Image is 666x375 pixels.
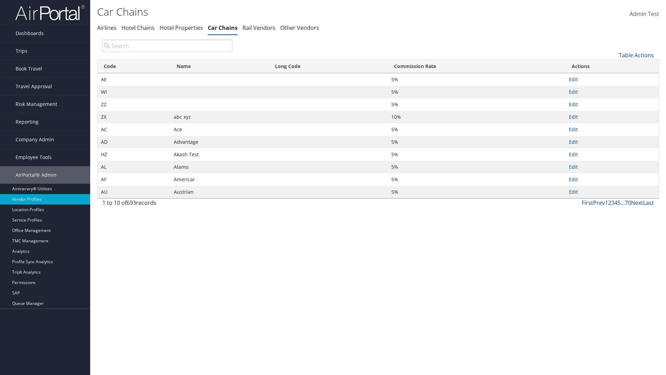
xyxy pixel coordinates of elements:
[102,40,232,52] input: Search
[388,73,565,86] td: 5%
[593,199,605,207] a: Prev
[569,176,578,183] a: Edit
[16,149,52,166] span: Employee Tools
[208,24,238,32] a: Car Chains
[608,199,611,207] a: 2
[388,148,565,161] td: 5%
[617,199,621,207] a: 5
[630,3,659,25] a: Admin Test
[582,199,593,207] a: First
[569,89,578,95] a: Edit
[97,161,170,173] td: AL
[565,60,659,73] th: Actions
[16,131,54,148] span: Company Admin
[643,199,654,207] a: Last
[388,161,565,173] td: 5%
[97,5,472,19] h1: Car Chains
[170,173,269,186] td: Americar
[621,199,625,207] span: …
[16,42,27,60] span: Trips
[388,111,565,123] td: 10%
[388,123,565,136] td: 5%
[619,51,654,59] a: Table Actions
[15,5,85,21] img: airportal-logo.png
[280,24,319,32] a: Other Vendors
[97,173,170,186] td: AF
[170,136,269,148] td: Advantage
[102,199,232,210] div: 1 to 10 of records
[97,86,170,98] td: WI
[170,186,269,198] td: Austrian
[569,151,578,158] a: Edit
[170,111,269,123] td: abc xyz
[569,126,578,133] a: Edit
[160,24,203,32] a: Hotel Properties
[242,24,275,32] a: Rail Vendors
[16,25,44,42] span: Dashboards
[388,186,565,198] td: 5%
[16,113,39,131] span: Reporting
[631,199,643,207] a: Next
[605,199,608,207] a: 1
[388,136,565,148] td: 5%
[569,164,578,170] a: Edit
[97,24,117,32] a: Airlines
[630,10,659,18] span: Admin Test
[569,76,578,83] a: Edit
[569,139,578,145] a: Edit
[569,189,578,195] a: Edit
[388,98,565,111] td: 5%
[97,136,170,148] td: AD
[614,199,617,207] a: 4
[97,60,170,73] th: Code: activate to sort column ascending
[97,111,170,123] td: ZX
[16,166,57,184] span: AirPortal® Admin
[170,123,269,136] td: Ace
[97,123,170,136] td: AC
[625,199,631,207] a: 70
[269,60,388,73] th: Long Code: activate to sort column ascending
[611,199,614,207] a: 3
[16,60,42,77] span: Book Travel
[121,24,155,32] a: Hotel Chains
[388,60,565,73] th: Commission Rate: activate to sort column ascending
[16,78,52,95] span: Travel Approval
[388,86,565,98] td: 5%
[569,114,578,120] a: Edit
[170,161,269,173] td: Alamo
[569,101,578,108] a: Edit
[97,186,170,198] td: AU
[97,148,170,161] td: HZ
[97,73,170,86] td: AE
[170,60,269,73] th: Name: activate to sort column descending
[16,95,57,113] span: Risk Management
[97,98,170,111] td: ZZ
[170,148,269,161] td: Akash Test
[388,173,565,186] td: 5%
[127,199,136,207] span: 693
